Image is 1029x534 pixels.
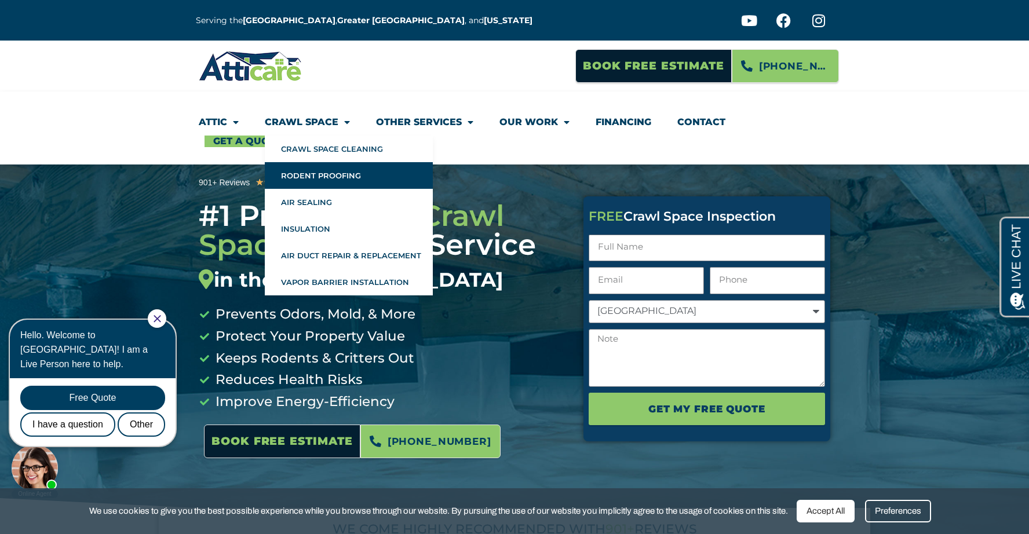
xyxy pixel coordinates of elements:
span: Get My FREE Quote [648,399,765,419]
span: [PHONE_NUMBER] [759,56,830,76]
span: Book Free Estimate [583,55,724,77]
span: Keeps Rodents & Critters Out [213,348,414,370]
a: Contact [677,109,725,136]
input: Full Name [589,235,825,262]
iframe: Chat Invitation [6,308,191,499]
span: Opens a chat window [28,9,93,24]
span: [PHONE_NUMBER] [388,431,491,451]
nav: Menu [199,109,830,147]
a: Financing [596,109,651,136]
a: Attic [199,109,239,136]
i: ★ [256,175,264,190]
a: Air Sealing [265,189,433,215]
a: Book Free Estimate [204,425,360,458]
span: Crawl Space Cleaning [199,198,504,262]
div: 5/5 [256,175,296,190]
p: Serving the , , and [196,14,541,27]
div: Accept All [797,500,855,522]
button: Get My FREE Quote [589,393,825,425]
div: Preferences [865,500,931,522]
span: Reduces Health Risks [213,369,363,391]
h3: #1 Professional Service [199,202,566,292]
a: [US_STATE] [484,15,532,25]
a: Greater [GEOGRAPHIC_DATA] [337,15,465,25]
input: Only numbers and phone characters (#, -, *, etc) are accepted. [710,267,825,294]
i: ★ [264,175,272,190]
div: in the [GEOGRAPHIC_DATA] [199,268,566,292]
a: Crawl Space Cleaning [265,136,433,162]
span: Book Free Estimate [211,430,353,452]
ul: Crawl Space [265,136,433,295]
a: Book Free Estimate [575,49,732,83]
a: [GEOGRAPHIC_DATA] [243,15,335,25]
span: Protect Your Property Value [213,325,405,348]
span: We use cookies to give you the best possible experience while you browse through our website. By ... [89,504,788,518]
a: Air Duct Repair & Replacement [265,242,433,269]
span: Improve Energy-Efficiency [213,391,395,413]
a: Vapor Barrier Installation [265,269,433,295]
span: Prevents Odors, Mold, & More [213,303,415,325]
a: [PHONE_NUMBER] [360,425,501,458]
a: Other Services [376,109,473,136]
span: FREE [589,209,623,224]
a: [PHONE_NUMBER] [732,49,839,83]
div: 901+ Reviews [199,176,250,189]
a: Get A Quote [205,136,290,147]
a: Our Work [499,109,570,136]
a: Crawl Space [265,109,350,136]
a: Insulation [265,215,433,242]
div: Crawl Space Inspection [589,210,825,223]
input: Email [589,267,704,294]
a: Rodent Proofing [265,162,433,189]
